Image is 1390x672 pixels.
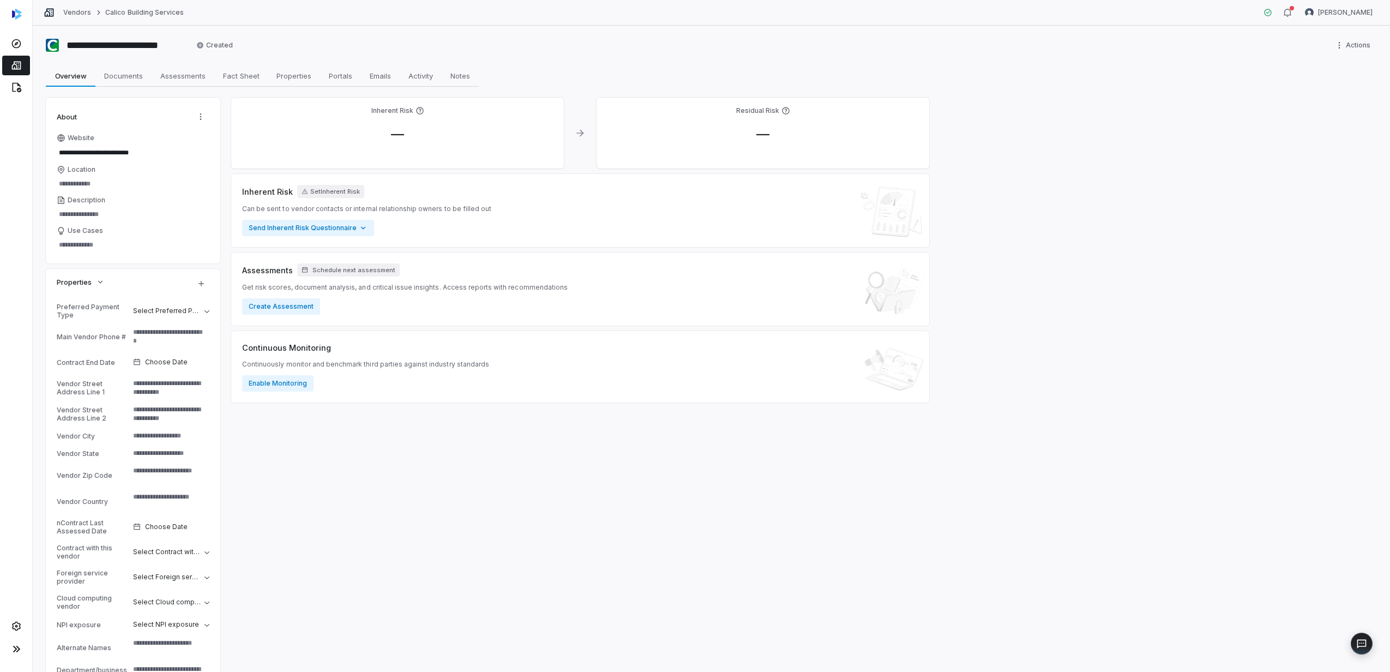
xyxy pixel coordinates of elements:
span: Website [68,134,94,142]
span: Can be sent to vendor contacts or internal relationship owners to be filled out [242,205,491,213]
span: Inherent Risk [242,186,293,197]
span: Activity [404,69,437,83]
a: Vendors [63,8,91,17]
input: Website [57,145,191,160]
div: Preferred Payment Type [57,303,129,319]
div: Vendor State [57,449,129,458]
button: Send Inherent Risk Questionnaire [242,220,374,236]
span: Choose Date [145,358,188,367]
span: Schedule next assessment [312,266,395,274]
button: Schedule next assessment [297,263,400,277]
div: Vendor City [57,432,129,440]
span: Properties [272,69,316,83]
span: Overview [51,69,91,83]
span: About [57,112,77,122]
div: Contract with this vendor [57,544,129,560]
span: Portals [324,69,357,83]
div: Cloud computing vendor [57,594,129,610]
div: Main Vendor Phone # [57,333,129,341]
img: svg%3e [12,9,22,20]
button: Actions [192,109,209,125]
span: — [382,126,413,142]
span: Get risk scores, document analysis, and critical issue insights. Access reports with recommendations [242,283,568,292]
span: Choose Date [145,523,188,531]
div: Vendor Country [57,497,129,506]
div: Alternate Names [57,644,129,652]
button: Choose Date [129,351,214,374]
button: SetInherent Risk [297,185,364,198]
div: Foreign service provider [57,569,129,585]
textarea: Use Cases [57,237,209,253]
span: Use Cases [68,226,103,235]
img: Brian Anderson avatar [1305,8,1314,17]
span: — [748,126,778,142]
div: Contract End Date [57,358,129,367]
div: nContract Last Assessed Date [57,519,129,535]
input: Location [57,176,209,191]
h4: Residual Risk [736,106,779,115]
button: More actions [1332,37,1377,53]
a: Calico Building Services [105,8,184,17]
span: Emails [365,69,395,83]
button: Properties [53,272,108,292]
button: Enable Monitoring [242,375,314,392]
button: Create Assessment [242,298,320,315]
button: Brian Anderson avatar[PERSON_NAME] [1298,4,1379,21]
span: [PERSON_NAME] [1318,8,1373,17]
textarea: Description [57,207,209,222]
div: Vendor Zip Code [57,471,129,479]
span: Continuous Monitoring [242,342,331,353]
span: Properties [57,277,92,287]
span: Continuously monitor and benchmark third parties against industry standards [242,360,489,369]
span: Fact Sheet [219,69,264,83]
h4: Inherent Risk [371,106,413,115]
span: Assessments [242,265,293,276]
div: Vendor Street Address Line 1 [57,380,129,396]
button: Choose Date [129,515,214,538]
div: NPI exposure [57,621,129,629]
div: Vendor Street Address Line 2 [57,406,129,422]
span: Documents [100,69,147,83]
span: Location [68,165,95,174]
span: Notes [446,69,474,83]
span: Assessments [156,69,210,83]
span: Description [68,196,105,205]
span: Created [196,41,233,50]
